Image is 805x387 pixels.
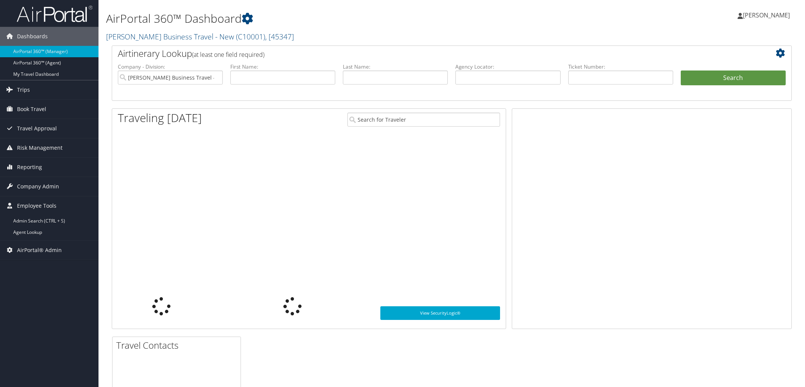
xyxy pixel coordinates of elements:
img: airportal-logo.png [17,5,92,23]
label: Company - Division: [118,63,223,71]
span: , [ 45347 ] [265,31,294,42]
label: Last Name: [343,63,448,71]
a: [PERSON_NAME] Business Travel - New [106,31,294,42]
h2: Airtinerary Lookup [118,47,729,60]
span: Employee Tools [17,196,56,215]
button: Search [681,71,786,86]
span: Travel Approval [17,119,57,138]
label: Ticket Number: [568,63,673,71]
label: Agency Locator: [455,63,560,71]
h1: AirPortal 360™ Dashboard [106,11,567,27]
span: Trips [17,80,30,99]
span: [PERSON_NAME] [743,11,790,19]
a: View SecurityLogic® [380,306,500,320]
span: (at least one field required) [192,50,264,59]
span: Risk Management [17,138,63,157]
span: Book Travel [17,100,46,119]
h1: Traveling [DATE] [118,110,202,126]
span: Dashboards [17,27,48,46]
h2: Travel Contacts [116,339,241,352]
span: ( C10001 ) [236,31,265,42]
a: [PERSON_NAME] [738,4,797,27]
label: First Name: [230,63,335,71]
input: Search for Traveler [347,113,500,127]
span: AirPortal® Admin [17,241,62,260]
span: Company Admin [17,177,59,196]
span: Reporting [17,158,42,177]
